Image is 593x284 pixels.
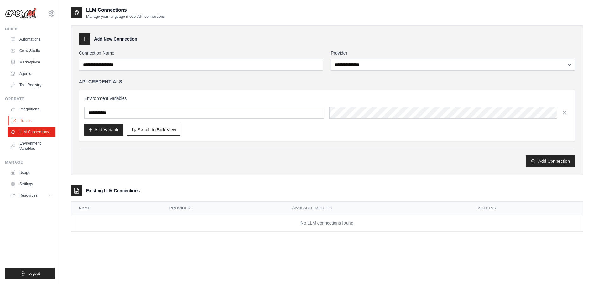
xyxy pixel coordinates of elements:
div: Build [5,27,55,32]
a: Settings [8,179,55,189]
button: Switch to Bulk View [127,124,180,136]
button: Add Variable [84,124,123,136]
a: Automations [8,34,55,44]
span: Logout [28,271,40,276]
td: No LLM connections found [71,215,583,232]
a: Traces [8,116,56,126]
button: Add Connection [526,155,575,167]
button: Resources [8,190,55,201]
h3: Existing LLM Connections [86,188,140,194]
span: Switch to Bulk View [137,127,176,133]
a: Tool Registry [8,80,55,90]
img: Logo [5,7,37,19]
span: Resources [19,193,37,198]
a: Marketplace [8,57,55,67]
h3: Environment Variables [84,95,570,102]
p: Manage your language model API connections [86,14,165,19]
div: Manage [5,160,55,165]
th: Actions [470,202,583,215]
a: Agents [8,69,55,79]
a: Usage [8,168,55,178]
label: Provider [331,50,575,56]
th: Name [71,202,162,215]
th: Provider [162,202,285,215]
th: Available Models [284,202,470,215]
a: LLM Connections [8,127,55,137]
button: Logout [5,268,55,279]
h3: Add New Connection [94,36,137,42]
h2: LLM Connections [86,6,165,14]
h4: API Credentials [79,78,122,85]
div: Operate [5,96,55,102]
label: Connection Name [79,50,323,56]
a: Crew Studio [8,46,55,56]
a: Integrations [8,104,55,114]
a: Environment Variables [8,138,55,154]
